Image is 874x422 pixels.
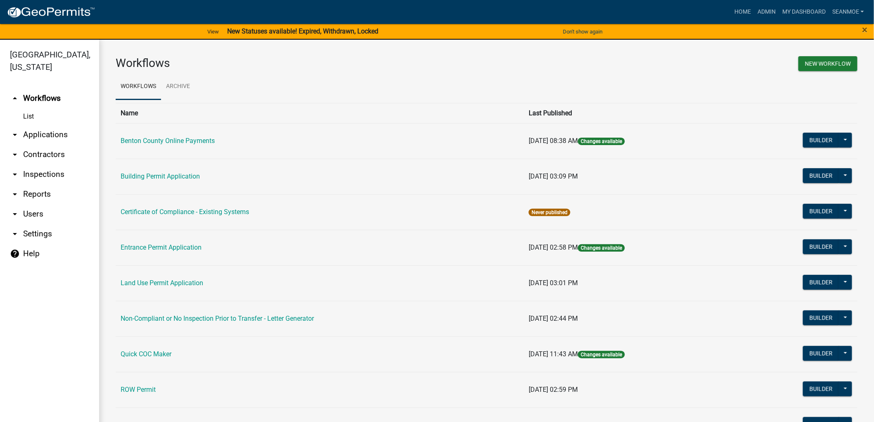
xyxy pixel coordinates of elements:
[731,4,754,20] a: Home
[204,25,222,38] a: View
[803,239,839,254] button: Builder
[803,381,839,396] button: Builder
[529,279,578,287] span: [DATE] 03:01 PM
[560,25,606,38] button: Don't show again
[10,249,20,259] i: help
[754,4,779,20] a: Admin
[529,243,578,251] span: [DATE] 02:58 PM
[116,103,524,123] th: Name
[529,350,578,358] span: [DATE] 11:43 AM
[779,4,829,20] a: My Dashboard
[862,24,868,36] span: ×
[803,346,839,361] button: Builder
[10,150,20,160] i: arrow_drop_down
[10,130,20,140] i: arrow_drop_down
[803,133,839,148] button: Builder
[10,229,20,239] i: arrow_drop_down
[10,189,20,199] i: arrow_drop_down
[121,315,314,322] a: Non-Compliant or No Inspection Prior to Transfer - Letter Generator
[798,56,857,71] button: New Workflow
[524,103,737,123] th: Last Published
[529,209,570,216] span: Never published
[529,315,578,322] span: [DATE] 02:44 PM
[803,168,839,183] button: Builder
[803,275,839,290] button: Builder
[10,209,20,219] i: arrow_drop_down
[121,279,203,287] a: Land Use Permit Application
[121,208,249,216] a: Certificate of Compliance - Existing Systems
[10,169,20,179] i: arrow_drop_down
[862,25,868,35] button: Close
[116,56,480,70] h3: Workflows
[529,137,578,145] span: [DATE] 08:38 AM
[121,137,215,145] a: Benton County Online Payments
[121,172,200,180] a: Building Permit Application
[227,27,378,35] strong: New Statuses available! Expired, Withdrawn, Locked
[578,244,625,252] span: Changes available
[116,74,161,100] a: Workflows
[529,386,578,393] span: [DATE] 02:59 PM
[10,93,20,103] i: arrow_drop_up
[803,204,839,219] button: Builder
[829,4,867,20] a: SeanMoe
[578,351,625,358] span: Changes available
[529,172,578,180] span: [DATE] 03:09 PM
[121,350,171,358] a: Quick COC Maker
[121,243,202,251] a: Entrance Permit Application
[161,74,195,100] a: Archive
[803,310,839,325] button: Builder
[121,386,156,393] a: ROW Permit
[578,138,625,145] span: Changes available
